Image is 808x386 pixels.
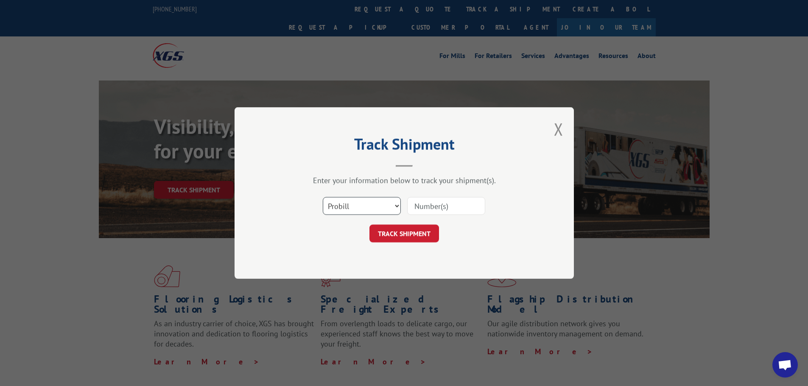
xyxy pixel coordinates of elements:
button: TRACK SHIPMENT [369,225,439,242]
input: Number(s) [407,197,485,215]
button: Close modal [554,118,563,140]
div: Enter your information below to track your shipment(s). [277,175,531,185]
div: Open chat [772,352,798,378]
h2: Track Shipment [277,138,531,154]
